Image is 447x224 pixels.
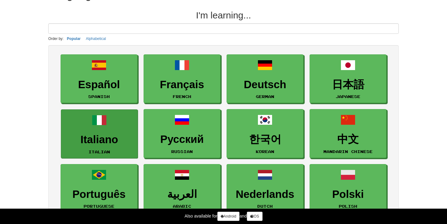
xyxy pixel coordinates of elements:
small: Polish [339,204,357,208]
a: NederlandsDutch [227,164,303,213]
small: Order by: [48,37,64,41]
h3: Español [64,79,134,91]
a: ItalianoItalian [61,109,138,158]
h3: 中文 [313,133,383,145]
h2: I'm learning... [48,10,399,20]
a: PortuguêsPortuguese [61,164,137,213]
h3: Polski [313,188,383,200]
button: Alphabetical [84,35,108,42]
small: Mandarin Chinese [323,149,373,154]
a: العربيةArabic [144,164,220,213]
small: Portuguese [84,204,114,208]
h3: Français [147,79,217,91]
a: PolskiPolish [310,164,386,213]
small: Korean [256,149,274,154]
a: 한국어Korean [227,109,303,158]
h3: Português [64,188,134,200]
a: Android [217,212,239,221]
h3: Italiano [64,134,134,146]
a: РусскийRussian [144,109,220,158]
a: 日本語Japanese [310,54,386,103]
small: Italian [89,150,110,154]
small: Japanese [336,94,360,99]
small: Spanish [88,94,110,99]
small: German [256,94,274,99]
small: Arabic [173,204,191,208]
small: French [173,94,191,99]
a: EspañolSpanish [61,54,137,103]
h3: Nederlands [230,188,300,200]
a: FrançaisFrench [144,54,220,103]
small: Russian [171,149,193,154]
a: DeutschGerman [227,54,303,103]
a: iOS [247,212,263,221]
h3: 한국어 [230,133,300,145]
h3: العربية [147,188,217,200]
h3: 日本語 [313,79,383,91]
a: 中文Mandarin Chinese [310,109,386,158]
small: Dutch [257,204,273,208]
h3: Deutsch [230,79,300,91]
button: Popular [65,35,83,42]
h3: Русский [147,133,217,145]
